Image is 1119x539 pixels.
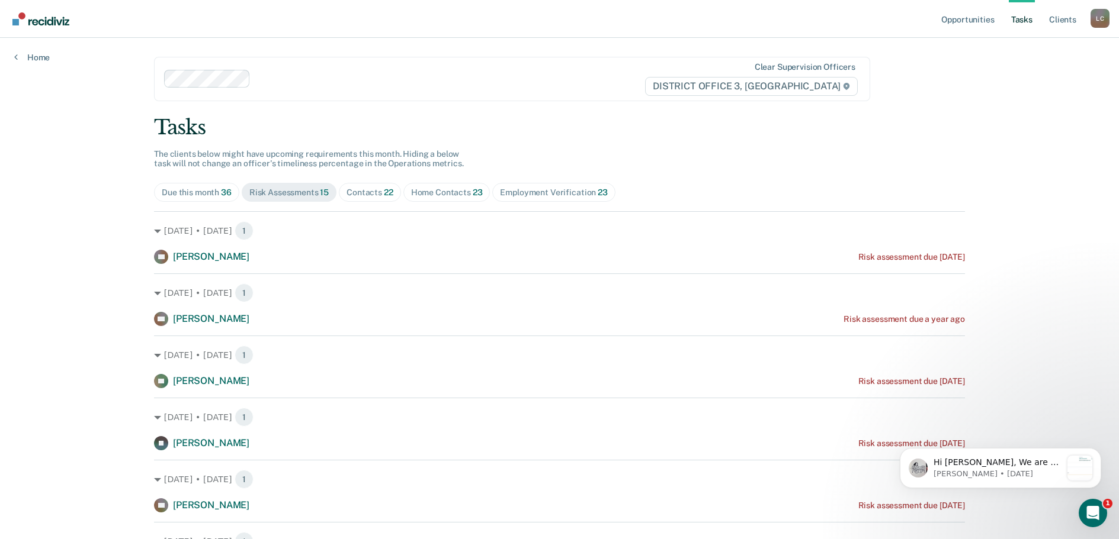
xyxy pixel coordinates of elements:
span: 1 [235,283,254,302]
p: Message from Kim, sent 1w ago [52,44,179,55]
div: Tasks [154,115,965,140]
a: Home [14,52,50,63]
span: 1 [235,408,254,427]
div: Due this month [162,188,232,198]
div: Contacts [347,188,393,198]
span: [PERSON_NAME] [173,251,249,262]
span: 15 [320,188,329,197]
span: 23 [473,188,483,197]
div: Home Contacts [411,188,483,198]
div: [DATE] • [DATE] 1 [154,346,965,364]
div: [DATE] • [DATE] 1 [154,470,965,489]
div: Risk assessment due [DATE] [858,501,965,511]
span: [PERSON_NAME] [173,499,249,511]
div: Employment Verification [500,188,607,198]
span: The clients below might have upcoming requirements this month. Hiding a below task will not chang... [154,149,464,169]
div: [DATE] • [DATE] 1 [154,221,965,240]
iframe: Intercom live chat [1079,499,1107,527]
div: Risk assessment due [DATE] [858,376,965,386]
div: Risk Assessments [249,188,329,198]
div: Risk assessment due [DATE] [858,252,965,262]
div: L C [1091,9,1110,28]
img: Recidiviz [12,12,69,25]
span: Hi [PERSON_NAME], We are so excited to announce a brand new feature: AI case note search! 📣 Findi... [52,33,179,337]
span: 1 [1103,499,1112,508]
span: [PERSON_NAME] [173,437,249,448]
div: [DATE] • [DATE] 1 [154,408,965,427]
div: [DATE] • [DATE] 1 [154,283,965,302]
span: 36 [221,188,232,197]
span: 1 [235,221,254,240]
button: Profile dropdown button [1091,9,1110,28]
span: 23 [598,188,608,197]
span: DISTRICT OFFICE 3, [GEOGRAPHIC_DATA] [645,77,858,96]
span: [PERSON_NAME] [173,375,249,386]
span: [PERSON_NAME] [173,313,249,324]
div: Risk assessment due [DATE] [858,438,965,448]
span: 1 [235,470,254,489]
div: Clear supervision officers [755,62,855,72]
iframe: Intercom notifications message [882,424,1119,507]
div: Risk assessment due a year ago [844,314,965,324]
span: 1 [235,346,254,364]
span: 22 [384,188,393,197]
